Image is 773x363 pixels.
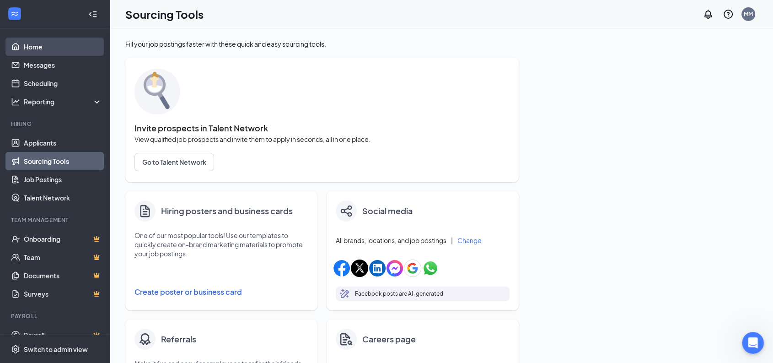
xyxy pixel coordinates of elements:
div: Fill your job postings faster with these quick and easy sourcing tools. [125,39,519,49]
a: Applicants [24,134,102,152]
img: share [340,205,352,217]
button: Go to Talent Network [134,153,214,171]
svg: MagicPencil [339,288,350,299]
a: Go to Talent Network [134,153,510,171]
div: Payroll [11,312,100,320]
img: facebookMessengerIcon [386,260,403,276]
img: sourcing-tools [134,69,180,114]
a: Job Postings [24,170,102,189]
h4: Hiring posters and business cards [161,205,293,217]
h4: Careers page [362,333,416,346]
svg: WorkstreamLogo [10,9,19,18]
svg: Analysis [11,97,20,106]
img: linkedinIcon [369,260,386,276]
a: Scheduling [24,74,102,92]
a: PayrollCrown [24,326,102,344]
img: careers [340,333,353,346]
div: Hiring [11,120,100,128]
img: badge [138,332,152,347]
svg: Notifications [703,9,714,20]
button: Change [457,237,482,244]
a: Sourcing Tools [24,152,102,170]
div: Switch to admin view [24,345,88,354]
a: SurveysCrown [24,285,102,303]
iframe: Intercom live chat [742,332,764,354]
div: MM [744,10,753,18]
span: View qualified job prospects and invite them to apply in seconds, all in one place. [134,135,510,144]
p: Facebook posts are AI-generated [355,289,443,298]
h1: Sourcing Tools [125,6,204,22]
svg: Settings [11,345,20,354]
button: Create poster or business card [134,283,308,301]
svg: Collapse [88,10,97,19]
h4: Referrals [161,333,196,346]
img: whatsappIcon [422,260,439,276]
span: All brands, locations, and job postings [336,236,446,245]
h4: Social media [362,205,413,217]
a: DocumentsCrown [24,266,102,285]
svg: QuestionInfo [723,9,734,20]
a: Messages [24,56,102,74]
div: | [451,235,453,245]
div: Reporting [24,97,102,106]
img: xIcon [351,260,368,277]
a: OnboardingCrown [24,230,102,248]
p: One of our most popular tools! Use our templates to quickly create on-brand marketing materials t... [134,231,308,258]
img: facebookIcon [333,260,350,276]
a: TeamCrown [24,248,102,266]
svg: Document [138,203,152,219]
div: Team Management [11,216,100,224]
a: Talent Network [24,189,102,207]
span: Invite prospects in Talent Network [134,124,510,133]
a: Home [24,38,102,56]
img: googleIcon [404,260,421,277]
